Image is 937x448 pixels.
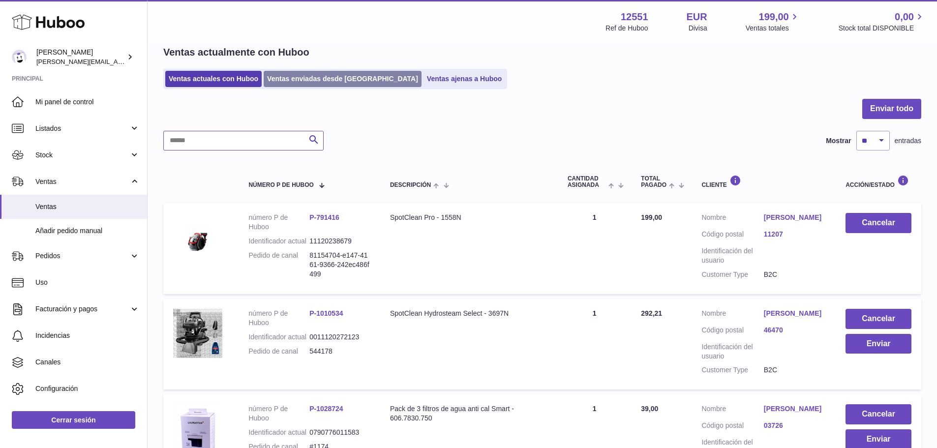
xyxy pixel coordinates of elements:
img: 125511685960965.jpeg [173,213,222,262]
div: Acción/Estado [846,175,911,188]
a: [PERSON_NAME] [764,309,826,318]
button: Enviar todo [862,99,921,119]
button: Cancelar [846,213,911,233]
dt: Identificador actual [248,332,309,342]
div: Cliente [701,175,826,188]
a: P-1010534 [309,309,343,317]
strong: EUR [687,10,707,24]
button: Cancelar [846,404,911,424]
dt: Identificación del usuario [701,246,763,265]
dt: Pedido de canal [248,347,309,356]
span: Ventas [35,202,140,211]
span: Ventas totales [746,24,800,33]
dt: Nombre [701,213,763,225]
span: 39,00 [641,405,658,413]
span: Stock [35,150,129,160]
dt: Customer Type [701,270,763,279]
dd: 81154704-e147-4161-9366-242ec486f499 [309,251,370,279]
dt: Código postal [701,421,763,433]
dd: B2C [764,365,826,375]
a: Ventas actuales con Huboo [165,71,262,87]
div: Ref de Huboo [605,24,648,33]
span: Uso [35,278,140,287]
a: 0,00 Stock total DISPONIBLE [839,10,925,33]
span: número P de Huboo [248,182,313,188]
a: 46470 [764,326,826,335]
div: SpotClean Hydrosteam Select - 3697N [390,309,548,318]
span: entradas [895,136,921,146]
a: Ventas enviadas desde [GEOGRAPHIC_DATA] [264,71,422,87]
span: Facturación y pagos [35,304,129,314]
a: 03726 [764,421,826,430]
dt: número P de Huboo [248,404,309,423]
a: 11207 [764,230,826,239]
div: [PERSON_NAME] [36,48,125,66]
a: P-1028724 [309,405,343,413]
dt: Customer Type [701,365,763,375]
span: Añadir pedido manual [35,226,140,236]
dt: número P de Huboo [248,309,309,328]
dd: 544178 [309,347,370,356]
td: 1 [558,203,631,294]
dt: Identificador actual [248,428,309,437]
dd: B2C [764,270,826,279]
dt: Pedido de canal [248,251,309,279]
span: Total pagado [641,176,666,188]
button: Cancelar [846,309,911,329]
a: Cerrar sesión [12,411,135,429]
div: Divisa [689,24,707,33]
a: 199,00 Ventas totales [746,10,800,33]
button: Enviar [846,334,911,354]
h2: Ventas actualmente con Huboo [163,46,309,59]
dt: número P de Huboo [248,213,309,232]
div: SpotClean Pro - 1558N [390,213,548,222]
span: Cantidad ASIGNADA [568,176,606,188]
span: Canales [35,358,140,367]
dd: 11120238679 [309,237,370,246]
span: 0,00 [895,10,914,24]
span: Mi panel de control [35,97,140,107]
span: 199,00 [641,213,662,221]
a: [PERSON_NAME] [764,404,826,414]
div: Pack de 3 filtros de agua anti cal Smart - 606.7830.750 [390,404,548,423]
span: 292,21 [641,309,662,317]
span: Configuración [35,384,140,393]
span: Stock total DISPONIBLE [839,24,925,33]
strong: 12551 [621,10,648,24]
dt: Identificador actual [248,237,309,246]
span: 199,00 [759,10,789,24]
td: 1 [558,299,631,389]
img: 1726485030.jpeg [173,309,222,358]
span: Ventas [35,177,129,186]
label: Mostrar [826,136,851,146]
dt: Identificación del usuario [701,342,763,361]
dd: 0790776011583 [309,428,370,437]
a: Ventas ajenas a Huboo [423,71,506,87]
span: [PERSON_NAME][EMAIL_ADDRESS][PERSON_NAME][DOMAIN_NAME] [36,58,250,65]
dt: Código postal [701,230,763,241]
dd: 0011120272123 [309,332,370,342]
span: Pedidos [35,251,129,261]
dt: Nombre [701,404,763,416]
dt: Nombre [701,309,763,321]
span: Listados [35,124,129,133]
a: P-791416 [309,213,339,221]
img: gerardo.montoiro@cleverenterprise.es [12,50,27,64]
a: [PERSON_NAME] [764,213,826,222]
span: Incidencias [35,331,140,340]
dt: Código postal [701,326,763,337]
span: Descripción [390,182,431,188]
